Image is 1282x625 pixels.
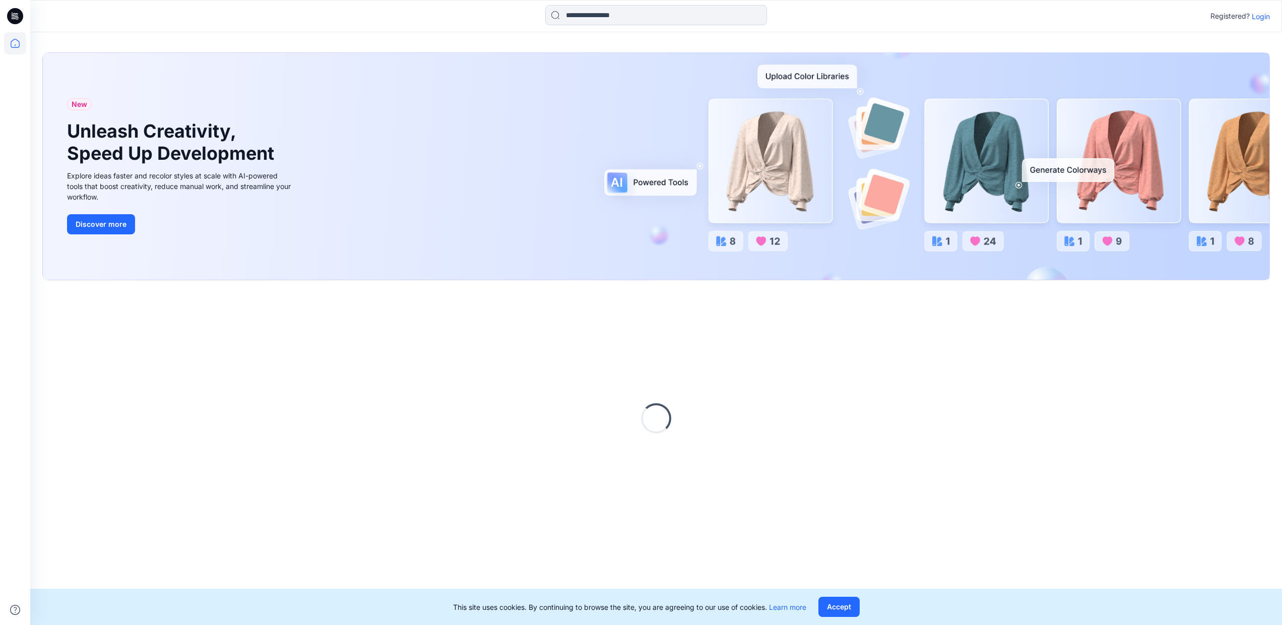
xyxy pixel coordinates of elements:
[72,98,87,110] span: New
[67,170,294,202] div: Explore ideas faster and recolor styles at scale with AI-powered tools that boost creativity, red...
[67,214,135,234] button: Discover more
[818,597,860,617] button: Accept
[1252,11,1270,22] p: Login
[67,120,279,164] h1: Unleash Creativity, Speed Up Development
[67,214,294,234] a: Discover more
[769,603,806,611] a: Learn more
[1210,10,1250,22] p: Registered?
[453,602,806,612] p: This site uses cookies. By continuing to browse the site, you are agreeing to our use of cookies.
